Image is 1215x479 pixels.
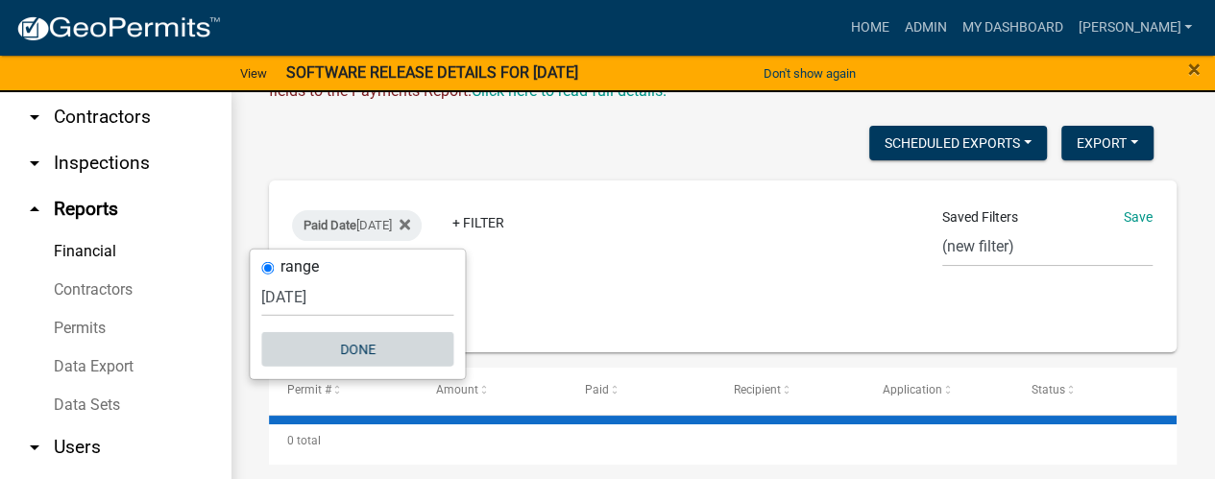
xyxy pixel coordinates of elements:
[472,82,667,100] a: Click here to read full details.
[418,368,567,414] datatable-header-cell: Amount
[863,368,1012,414] datatable-header-cell: Application
[942,207,1018,228] span: Saved Filters
[1031,383,1064,396] span: Status
[286,63,578,82] strong: SOFTWARE RELEASE DETAILS FOR [DATE]
[869,126,1047,160] button: Scheduled Exports
[23,198,46,221] i: arrow_drop_up
[436,383,478,396] span: Amount
[23,152,46,175] i: arrow_drop_down
[1124,209,1153,225] a: Save
[954,10,1070,46] a: My Dashboard
[883,383,942,396] span: Application
[842,10,896,46] a: Home
[23,106,46,129] i: arrow_drop_down
[472,82,667,100] wm-modal-confirm: Upcoming Changes to Daily Fees Report
[1070,10,1200,46] a: [PERSON_NAME]
[269,417,1177,465] div: 0 total
[1188,58,1201,81] button: Close
[1061,126,1154,160] button: Export
[567,368,716,414] datatable-header-cell: Paid
[304,218,356,232] span: Paid Date
[261,332,453,367] button: Done
[437,205,520,240] a: + Filter
[896,10,954,46] a: Admin
[715,368,863,414] datatable-header-cell: Recipient
[585,383,609,396] span: Paid
[269,368,418,414] datatable-header-cell: Permit #
[734,383,781,396] span: Recipient
[280,259,319,275] label: range
[232,58,275,89] a: View
[1012,368,1161,414] datatable-header-cell: Status
[287,383,331,396] span: Permit #
[292,210,422,241] div: [DATE]
[756,58,863,89] button: Don't show again
[23,436,46,459] i: arrow_drop_down
[1188,56,1201,83] span: ×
